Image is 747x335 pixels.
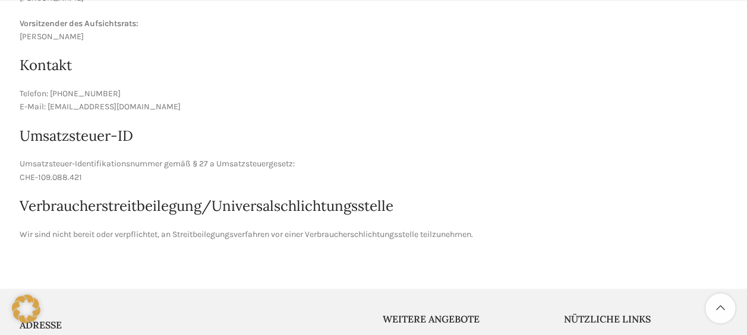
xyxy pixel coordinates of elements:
p: [PERSON_NAME] [20,17,547,44]
p: Wir sind nicht bereit oder verpflichtet, an Streitbeilegungsverfahren vor einer Verbraucherschlic... [20,228,547,241]
p: Telefon: [PHONE_NUMBER] E-Mail: [EMAIL_ADDRESS][DOMAIN_NAME] [20,87,547,114]
strong: Vorsitzender des Aufsichtsrats: [20,18,138,29]
h2: Verbraucher­streit­beilegung/Universal­schlichtungs­stelle [20,196,547,216]
p: Umsatzsteuer-Identifikationsnummer gemäß § 27 a Umsatzsteuergesetz: CHE-109.088.421 [20,157,547,184]
h5: Nützliche Links [564,312,728,325]
h5: Weitere Angebote [383,312,547,325]
a: Scroll to top button [705,293,735,323]
h2: Umsatzsteuer-ID [20,126,547,146]
h2: Kontakt [20,55,547,75]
